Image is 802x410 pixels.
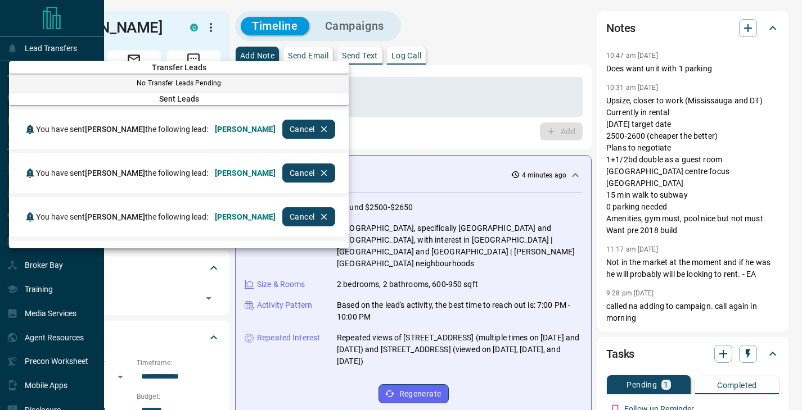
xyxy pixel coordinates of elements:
span: [PERSON_NAME] [85,125,145,134]
span: [PERSON_NAME] [215,168,276,177]
span: You have sent the following lead: [36,212,208,221]
span: [PERSON_NAME] [215,212,276,221]
span: Transfer Leads [9,63,349,72]
span: You have sent the following lead: [36,125,208,134]
p: No Transfer Leads Pending [9,78,349,88]
button: Cancel [282,163,335,183]
span: You have sent the following lead: [36,168,208,177]
span: [PERSON_NAME] [85,168,145,177]
span: [PERSON_NAME] [215,125,276,134]
button: Cancel [282,120,335,139]
span: Sent Leads [9,94,349,103]
button: Cancel [282,207,335,226]
span: [PERSON_NAME] [85,212,145,221]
